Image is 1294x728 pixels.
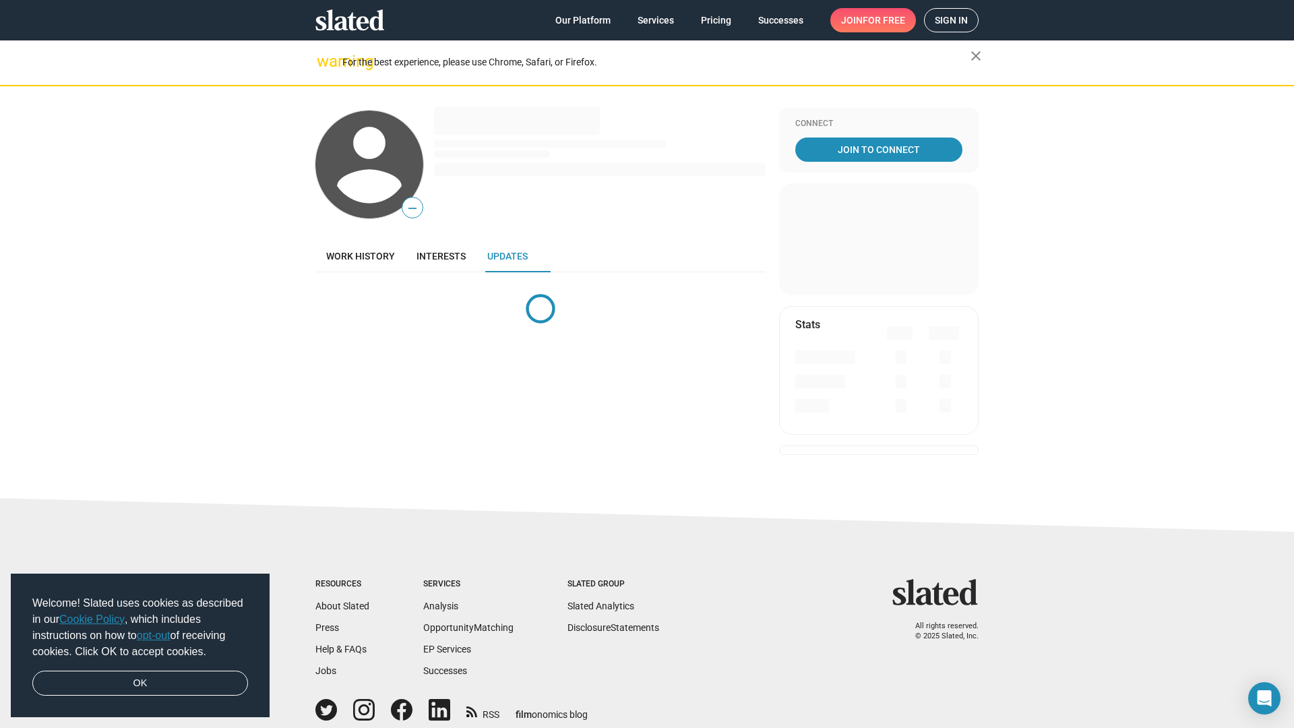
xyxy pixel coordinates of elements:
[317,53,333,69] mat-icon: warning
[326,251,395,262] span: Work history
[516,698,588,721] a: filmonomics blog
[627,8,685,32] a: Services
[924,8,979,32] a: Sign in
[417,251,466,262] span: Interests
[11,574,270,718] div: cookieconsent
[567,622,659,633] a: DisclosureStatements
[423,601,458,611] a: Analysis
[567,579,659,590] div: Slated Group
[487,251,528,262] span: Updates
[516,709,532,720] span: film
[841,8,905,32] span: Join
[747,8,814,32] a: Successes
[315,622,339,633] a: Press
[402,200,423,217] span: —
[32,671,248,696] a: dismiss cookie message
[315,601,369,611] a: About Slated
[423,579,514,590] div: Services
[423,644,471,655] a: EP Services
[315,665,336,676] a: Jobs
[795,119,962,129] div: Connect
[137,630,171,641] a: opt-out
[59,613,125,625] a: Cookie Policy
[830,8,916,32] a: Joinfor free
[423,622,514,633] a: OpportunityMatching
[466,700,499,721] a: RSS
[863,8,905,32] span: for free
[798,138,960,162] span: Join To Connect
[342,53,970,71] div: For the best experience, please use Chrome, Safari, or Firefox.
[545,8,621,32] a: Our Platform
[315,644,367,655] a: Help & FAQs
[32,595,248,660] span: Welcome! Slated uses cookies as described in our , which includes instructions on how to of recei...
[901,621,979,641] p: All rights reserved. © 2025 Slated, Inc.
[638,8,674,32] span: Services
[795,138,962,162] a: Join To Connect
[935,9,968,32] span: Sign in
[1248,682,1281,715] div: Open Intercom Messenger
[555,8,611,32] span: Our Platform
[423,665,467,676] a: Successes
[795,317,820,332] mat-card-title: Stats
[758,8,803,32] span: Successes
[476,240,538,272] a: Updates
[567,601,634,611] a: Slated Analytics
[315,579,369,590] div: Resources
[968,48,984,64] mat-icon: close
[315,240,406,272] a: Work history
[406,240,476,272] a: Interests
[701,8,731,32] span: Pricing
[690,8,742,32] a: Pricing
